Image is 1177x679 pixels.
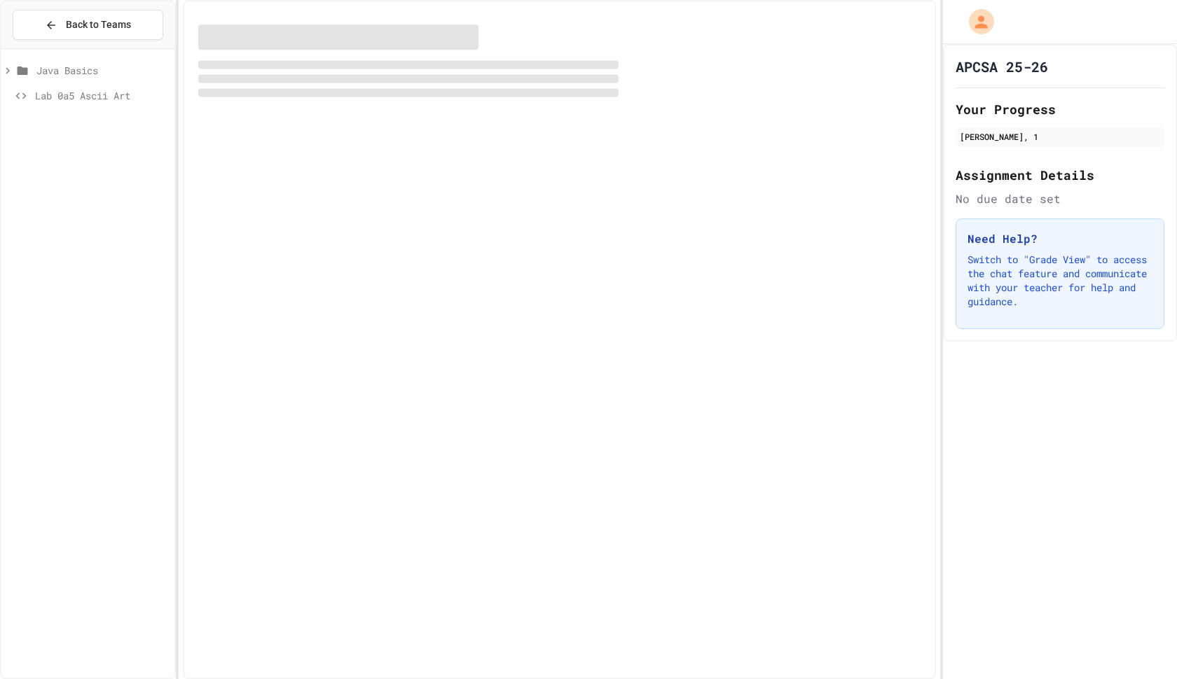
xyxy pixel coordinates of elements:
[968,230,1152,247] h3: Need Help?
[956,165,1164,185] h2: Assignment Details
[35,88,169,103] span: Lab 0a5 Ascii Art
[954,6,998,38] div: My Account
[66,17,131,32] span: Back to Teams
[13,10,163,40] button: Back to Teams
[956,99,1164,119] h2: Your Progress
[960,130,1160,143] div: [PERSON_NAME], 1
[956,190,1164,207] div: No due date set
[36,63,169,78] span: Java Basics
[956,57,1048,76] h1: APCSA 25-26
[968,253,1152,309] p: Switch to "Grade View" to access the chat feature and communicate with your teacher for help and ...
